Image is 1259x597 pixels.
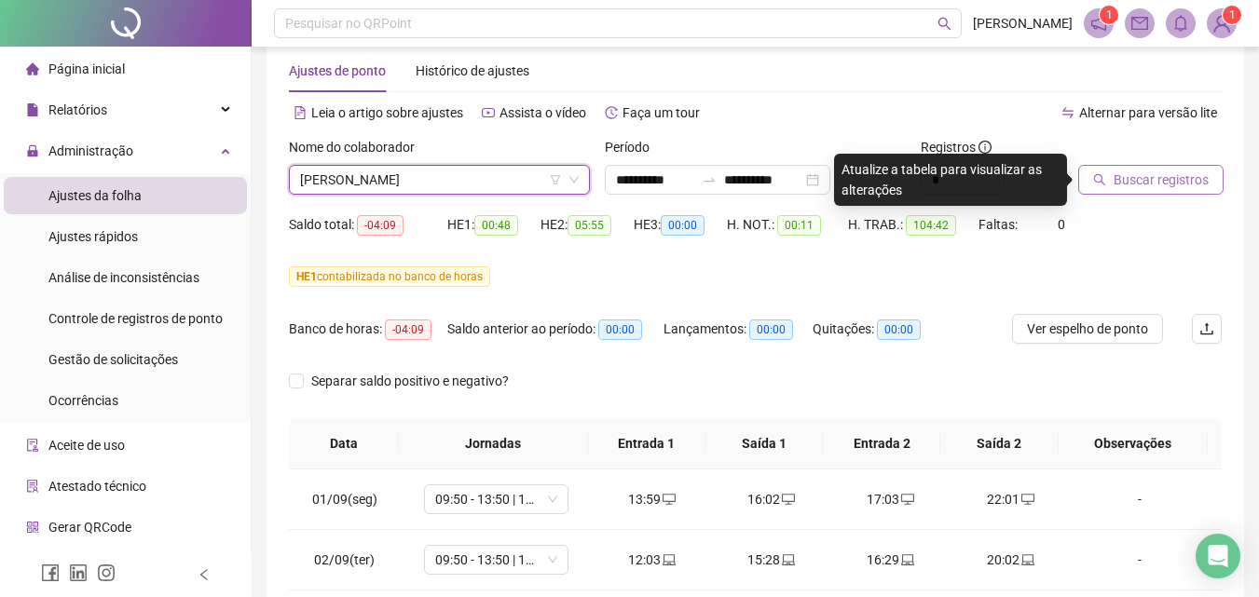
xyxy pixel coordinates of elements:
span: left [198,568,211,581]
div: 20:02 [965,550,1055,570]
div: 16:29 [846,550,936,570]
sup: Atualize o seu contato no menu Meus Dados [1223,6,1241,24]
span: youtube [482,106,495,119]
span: swap-right [702,172,717,187]
th: Entrada 1 [588,418,705,469]
span: Página inicial [48,61,125,76]
span: Análise de inconsistências [48,270,199,285]
span: facebook [41,563,60,582]
span: instagram [97,563,116,582]
div: Saldo anterior ao período: [447,319,664,340]
span: 0 [1058,217,1065,232]
span: laptop [780,553,795,566]
span: Administração [48,143,133,158]
span: Relatórios [48,102,107,117]
span: history [605,106,618,119]
span: info-circle [978,141,992,154]
span: solution [26,480,39,493]
th: Data [289,418,399,469]
span: Controle de registros de ponto [48,311,223,326]
span: Faltas: [978,217,1020,232]
div: 12:03 [608,550,697,570]
span: -04:09 [385,319,431,340]
span: [PERSON_NAME] [973,13,1073,34]
span: Histórico de ajustes [416,63,529,78]
span: contabilizada no banco de horas [289,266,490,287]
span: Aceite de uso [48,438,125,453]
label: Período [605,137,662,157]
div: H. TRAB.: [848,214,978,236]
span: home [26,62,39,75]
span: laptop [1020,553,1034,566]
th: Saída 1 [705,418,823,469]
span: desktop [899,493,914,506]
span: Gerar QRCode [48,520,131,535]
span: Atestado técnico [48,479,146,494]
span: Leia o artigo sobre ajustes [311,105,463,120]
span: file [26,103,39,116]
span: lock [26,144,39,157]
span: desktop [661,493,676,506]
span: Observações [1074,433,1193,454]
div: Lançamentos: [664,319,813,340]
span: 00:00 [661,215,705,236]
span: Faça um tour [623,105,700,120]
span: Assista o vídeo [499,105,586,120]
span: 05:55 [568,215,611,236]
span: Gestão de solicitações [48,352,178,367]
span: 104:42 [906,215,956,236]
span: 00:48 [474,215,518,236]
span: to [702,172,717,187]
th: Jornadas [399,418,588,469]
div: - [1085,489,1195,509]
span: -04:09 [357,215,404,236]
span: search [937,17,951,31]
span: file-text [294,106,307,119]
span: 02/09(ter) [314,552,375,567]
span: Ajustes de ponto [289,63,386,78]
span: Registros [921,137,992,157]
span: HE 1 [296,270,317,283]
span: Ocorrências [48,393,118,408]
span: bell [1172,15,1189,32]
div: Banco de horas: [289,319,447,340]
div: H. NOT.: [727,214,848,236]
div: HE 3: [634,214,727,236]
div: Atualize a tabela para visualizar as alterações [834,154,1067,206]
span: 1 [1106,8,1113,21]
span: 00:00 [598,319,642,340]
div: Saldo total: [289,214,447,236]
span: 00:00 [877,319,921,340]
span: 01/09(seg) [312,492,377,507]
th: Saída 2 [940,418,1058,469]
span: desktop [780,493,795,506]
button: Ver espelho de ponto [1012,314,1163,344]
span: 09:50 - 13:50 | 14:50 - 17:50 [435,546,557,574]
span: mail [1131,15,1148,32]
sup: 1 [1100,6,1118,24]
span: qrcode [26,521,39,534]
span: LILIANE LIMA SANTOS [300,166,579,194]
span: notification [1090,15,1107,32]
span: desktop [1020,493,1034,506]
span: Ajustes rápidos [48,229,138,244]
span: Alternar para versão lite [1079,105,1217,120]
span: Buscar registros [1114,170,1209,190]
span: filter [550,174,561,185]
th: Entrada 2 [823,418,940,469]
span: down [568,174,580,185]
div: Open Intercom Messenger [1196,534,1240,578]
span: search [1093,173,1106,186]
div: 22:01 [965,489,1055,509]
div: HE 1: [447,214,541,236]
div: 15:28 [727,550,816,570]
label: Nome do colaborador [289,137,427,157]
span: Ver espelho de ponto [1027,319,1148,339]
span: laptop [661,553,676,566]
span: linkedin [69,563,88,582]
span: 1 [1229,8,1236,21]
button: Buscar registros [1078,165,1224,195]
img: 94699 [1208,9,1236,37]
span: 00:11 [777,215,821,236]
div: - [1085,550,1195,570]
